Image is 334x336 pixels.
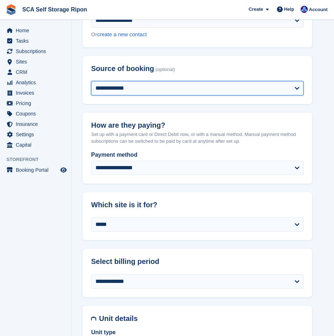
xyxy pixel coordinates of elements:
h2: Select billing period [91,257,304,266]
span: Tasks [16,36,59,46]
a: menu [4,129,68,139]
a: menu [4,57,68,67]
span: (optional) [156,67,175,72]
span: Capital [16,140,59,150]
a: menu [4,109,68,119]
span: CRM [16,67,59,77]
a: menu [4,140,68,150]
a: menu [4,165,68,175]
p: Set up with a payment card or Direct Debit now, or with a manual method. Manual payment method su... [91,131,304,145]
span: Insurance [16,119,59,129]
span: Sites [16,57,59,67]
img: stora-icon-8386f47178a22dfd0bd8f6a31ec36ba5ce8667c1dd55bd0f319d3a0aa187defe.svg [6,4,17,15]
h2: How are they paying? [91,121,304,129]
span: Source of booking [91,65,154,73]
a: menu [4,36,68,46]
a: menu [4,119,68,129]
span: Subscriptions [16,46,59,56]
span: Account [309,6,328,13]
span: Home [16,25,59,36]
span: Help [284,6,294,13]
h2: Which site is it for? [91,201,304,209]
span: Invoices [16,88,59,98]
span: Create [249,6,263,13]
span: Storefront [6,156,71,163]
a: menu [4,98,68,108]
a: menu [4,46,68,56]
a: menu [4,25,68,36]
span: Booking Portal [16,165,59,175]
a: menu [4,67,68,77]
a: SCA Self Storage Ripon [19,4,90,15]
span: Settings [16,129,59,139]
a: Preview store [59,166,68,174]
img: Sarah Race [301,6,308,13]
h2: Unit details [99,314,304,323]
span: Coupons [16,109,59,119]
a: create a new contact [97,31,147,37]
span: Analytics [16,77,59,87]
img: unit-details-icon-595b0c5c156355b767ba7b61e002efae458ec76ed5ec05730b8e856ff9ea34a9.svg [91,314,96,323]
label: Payment method [91,151,304,159]
div: Or [91,30,304,39]
a: menu [4,77,68,87]
a: menu [4,88,68,98]
span: Pricing [16,98,59,108]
